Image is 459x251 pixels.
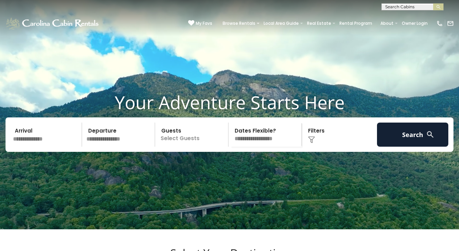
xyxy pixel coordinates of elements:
a: Owner Login [398,19,431,28]
h1: Your Adventure Starts Here [5,92,454,113]
a: Rental Program [336,19,376,28]
p: Select Guests [157,123,228,147]
a: My Favs [188,20,212,27]
button: Search [377,123,448,147]
a: Local Area Guide [260,19,302,28]
a: Browse Rentals [219,19,259,28]
img: phone-regular-white.png [436,20,443,27]
img: filter--v1.png [308,136,315,143]
a: About [377,19,397,28]
a: Real Estate [304,19,335,28]
img: search-regular-white.png [426,130,435,139]
span: My Favs [196,20,212,27]
img: mail-regular-white.png [447,20,454,27]
img: White-1-1-2.png [5,17,101,30]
